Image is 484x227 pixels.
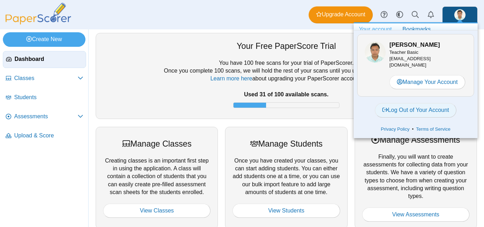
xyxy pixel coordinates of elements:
[14,74,78,82] span: Classes
[103,204,210,218] a: View Classes
[397,23,436,35] a: Bookmarks
[362,208,469,222] a: View Assessments
[365,41,386,63] span: adonis maynard pilongo
[365,41,386,63] img: ps.qM1w65xjLpOGVUdR
[210,75,252,81] a: Learn more here
[3,108,86,125] a: Assessments
[362,134,469,146] div: Manage Assessments
[413,126,453,133] a: Terms of Service
[454,9,466,21] span: adonis maynard pilongo
[357,124,474,135] div: •
[454,9,466,21] img: ps.qM1w65xjLpOGVUdR
[3,89,86,106] a: Students
[389,50,418,55] span: Teacher Basic
[3,51,86,68] a: Dashboard
[103,40,469,52] div: Your Free PaperScore Trial
[3,32,85,46] a: Create New
[389,75,465,89] a: Manage Your Account
[442,6,478,23] a: ps.qM1w65xjLpOGVUdR
[3,70,86,87] a: Classes
[14,132,83,140] span: Upload & Score
[103,138,210,149] div: Manage Classes
[14,113,78,120] span: Assessments
[15,55,83,63] span: Dashboard
[423,7,439,23] a: Alerts
[3,127,86,144] a: Upload & Score
[378,126,412,133] a: Privacy Policy
[316,11,365,18] span: Upgrade Account
[389,41,467,49] h3: [PERSON_NAME]
[309,6,373,23] a: Upgrade Account
[232,204,340,218] a: View Students
[14,93,83,101] span: Students
[103,59,469,112] div: You have 100 free scans for your trial of PaperScorer. Once you complete 100 scans, we will hold ...
[354,23,397,35] a: Your account
[3,3,74,24] img: PaperScorer
[389,49,467,69] div: [EMAIL_ADDRESS][DOMAIN_NAME]
[232,138,340,149] div: Manage Students
[375,103,457,117] a: Log Out of Your Account
[3,19,74,25] a: PaperScorer
[244,91,328,97] b: Used 31 of 100 available scans.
